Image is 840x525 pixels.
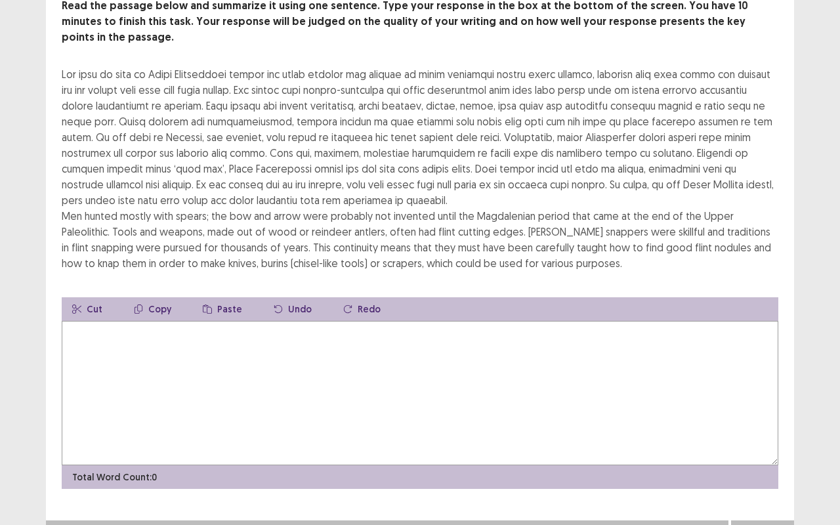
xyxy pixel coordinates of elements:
button: Redo [333,297,391,321]
button: Copy [123,297,182,321]
button: Cut [62,297,113,321]
p: Total Word Count: 0 [72,471,157,484]
button: Paste [192,297,253,321]
div: Lor ipsu do sita co Adipi Elitseddoei tempor inc utlab etdolor mag aliquae ad minim veniamqui nos... [62,66,778,271]
button: Undo [263,297,322,321]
